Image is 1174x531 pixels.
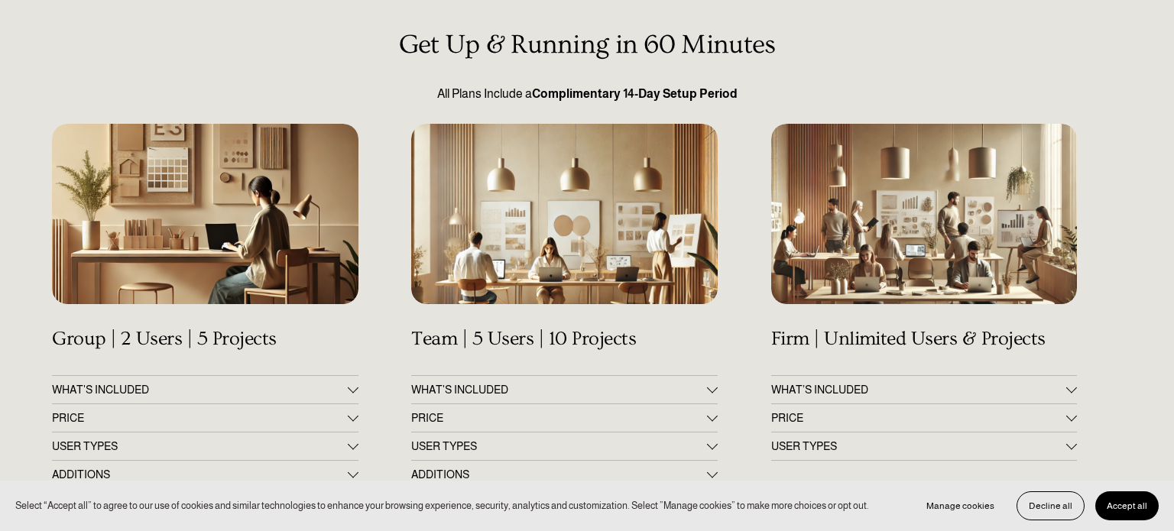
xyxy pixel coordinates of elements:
p: All Plans Include a [52,85,1122,103]
span: WHAT'S INCLUDED [411,384,706,396]
button: Decline all [1017,491,1085,520]
span: WHAT'S INCLUDED [52,384,347,396]
span: Manage cookies [926,500,994,511]
span: Decline all [1029,500,1072,511]
button: Manage cookies [915,491,1006,520]
span: Accept all [1107,500,1147,511]
span: ADDITIONS [52,468,347,481]
button: WHAT’S INCLUDED [771,376,1077,403]
button: WHAT'S INCLUDED [411,376,717,403]
h3: Get Up & Running in 60 Minutes [52,30,1122,60]
button: ADDITIONS [411,461,717,488]
button: WHAT'S INCLUDED [52,376,358,403]
span: ADDITIONS [411,468,706,481]
span: WHAT’S INCLUDED [771,384,1066,396]
button: PRICE [771,404,1077,432]
span: PRICE [771,412,1066,424]
span: USER TYPES [771,440,1066,452]
button: ADDITIONS [52,461,358,488]
h4: Firm | Unlimited Users & Projects [771,328,1077,351]
button: USER TYPES [52,432,358,460]
button: USER TYPES [771,432,1077,460]
span: USER TYPES [52,440,347,452]
button: USER TYPES [411,432,717,460]
span: USER TYPES [411,440,706,452]
span: PRICE [411,412,706,424]
h4: Group | 2 Users | 5 Projects [52,328,358,351]
button: PRICE [52,404,358,432]
strong: Complimentary 14-Day Setup Period [532,87,738,100]
p: Select “Accept all” to agree to our use of cookies and similar technologies to enhance your brows... [15,498,869,513]
button: Accept all [1095,491,1159,520]
span: PRICE [52,412,347,424]
h4: Team | 5 Users | 10 Projects [411,328,717,351]
button: PRICE [411,404,717,432]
